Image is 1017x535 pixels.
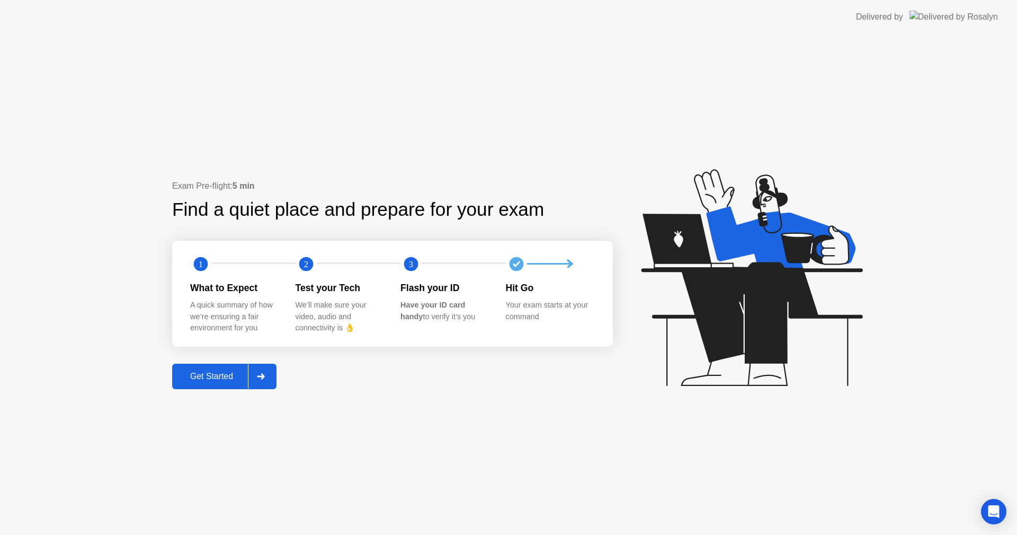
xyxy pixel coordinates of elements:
img: Delivered by Rosalyn [909,11,998,23]
div: A quick summary of how we’re ensuring a fair environment for you [190,300,279,334]
div: Find a quiet place and prepare for your exam [172,196,546,224]
div: We’ll make sure your video, audio and connectivity is 👌 [296,300,384,334]
text: 1 [199,259,203,269]
div: to verify it’s you [400,300,489,322]
div: What to Expect [190,281,279,295]
div: Exam Pre-flight: [172,180,613,192]
div: Hit Go [506,281,594,295]
div: Get Started [175,372,248,381]
div: Delivered by [856,11,903,23]
b: 5 min [233,181,255,190]
text: 2 [304,259,308,269]
button: Get Started [172,364,276,389]
div: Flash your ID [400,281,489,295]
text: 3 [409,259,413,269]
div: Your exam starts at your command [506,300,594,322]
div: Open Intercom Messenger [981,499,1006,524]
b: Have your ID card handy [400,301,465,321]
div: Test your Tech [296,281,384,295]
